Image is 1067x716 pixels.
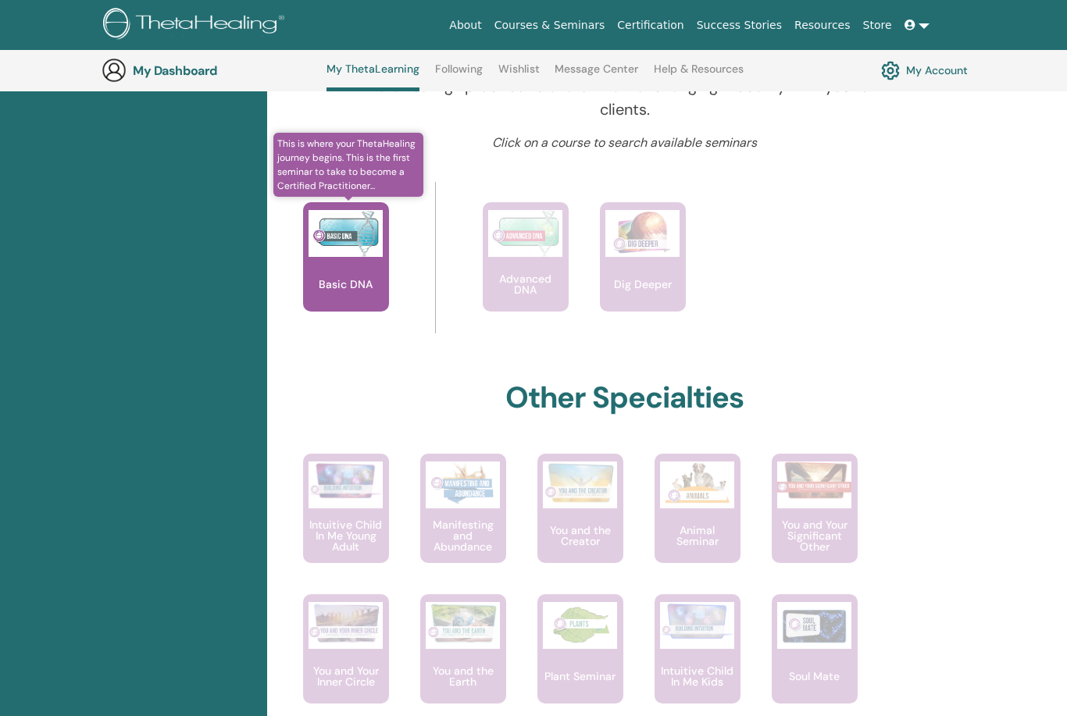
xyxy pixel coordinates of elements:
p: Plant Seminar [538,671,622,682]
p: Animal Seminar [655,525,740,547]
img: You and Your Inner Circle [309,602,383,644]
h2: Other Specialties [505,380,744,416]
img: You and the Earth [426,602,500,644]
p: Soul Mate [783,671,846,682]
img: logo.png [103,8,290,43]
a: About [443,11,487,40]
img: Intuitive Child In Me Young Adult [309,461,383,500]
a: Intuitive Child In Me Young Adult Intuitive Child In Me Young Adult [303,454,389,594]
a: Help & Resources [654,62,744,87]
a: You and Your Significant Other You and Your Significant Other [772,454,858,594]
img: Plant Seminar [543,602,617,649]
span: This is where your ThetaHealing journey begins. This is the first seminar to take to become a Cer... [273,133,424,197]
a: Courses & Seminars [488,11,612,40]
h3: My Dashboard [133,63,289,78]
a: Resources [788,11,857,40]
p: Click on a course to search available seminars [352,134,897,152]
p: Basic DNA [312,279,379,290]
p: You and the Earth [420,665,506,687]
p: Advanced DNA [483,273,569,295]
a: You and the Creator You and the Creator [537,454,623,594]
a: Animal Seminar Animal Seminar [655,454,740,594]
img: You and Your Significant Other [777,461,851,500]
a: My ThetaLearning [327,62,419,91]
a: Advanced DNA Advanced DNA [483,202,569,343]
a: Dig Deeper Dig Deeper [600,202,686,343]
img: Manifesting and Abundance [426,461,500,508]
img: Basic DNA [309,210,383,257]
a: Store [857,11,898,40]
img: Animal Seminar [660,461,734,508]
img: cog.svg [881,57,900,84]
a: Following [435,62,483,87]
img: You and the Creator [543,461,617,504]
p: You and the Creator [537,525,623,547]
p: You and Your Significant Other [772,519,858,552]
a: Message Center [555,62,638,87]
a: Certification [611,11,690,40]
p: You and Your Inner Circle [303,665,389,687]
img: generic-user-icon.jpg [102,58,127,83]
a: This is where your ThetaHealing journey begins. This is the first seminar to take to become a Cer... [303,202,389,343]
img: Soul Mate [777,602,851,649]
a: My Account [881,57,968,84]
p: Manifesting and Abundance [420,519,506,552]
p: Intuitive Child In Me Kids [655,665,740,687]
p: Intuitive Child In Me Young Adult [303,519,389,552]
img: Advanced DNA [488,210,562,257]
a: Manifesting and Abundance Manifesting and Abundance [420,454,506,594]
a: Success Stories [691,11,788,40]
img: Intuitive Child In Me Kids [660,602,734,640]
a: Wishlist [498,62,540,87]
p: Dig Deeper [608,279,678,290]
img: Dig Deeper [605,210,680,257]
